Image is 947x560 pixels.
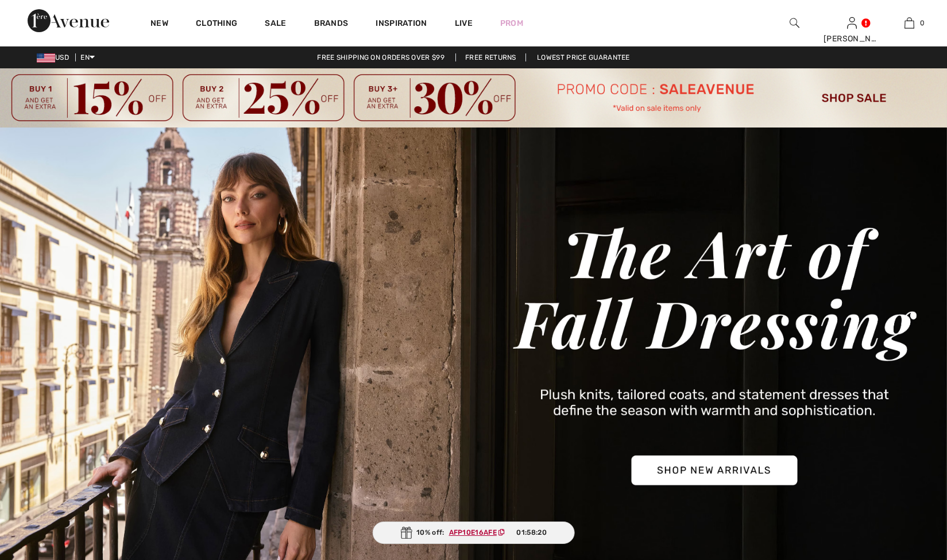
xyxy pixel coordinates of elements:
img: My Info [847,16,857,30]
div: 10% off: [372,522,575,544]
img: Gift.svg [400,527,412,539]
img: US Dollar [37,53,55,63]
img: My Bag [905,16,914,30]
img: 1ère Avenue [28,9,109,32]
div: [PERSON_NAME] [824,33,880,45]
span: USD [37,53,74,61]
img: search the website [790,16,799,30]
a: Lowest Price Guarantee [528,53,639,61]
a: Free Returns [455,53,526,61]
a: Prom [500,17,523,29]
ins: AFP10E16AFE [449,528,497,536]
span: 0 [920,18,925,28]
a: Sale [265,18,286,30]
a: Clothing [196,18,237,30]
span: EN [80,53,95,61]
a: Sign In [847,17,857,28]
a: 0 [881,16,937,30]
a: New [150,18,168,30]
span: 01:58:20 [516,527,546,538]
span: Inspiration [376,18,427,30]
a: Brands [314,18,349,30]
a: Live [455,17,473,29]
a: Free shipping on orders over $99 [308,53,454,61]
